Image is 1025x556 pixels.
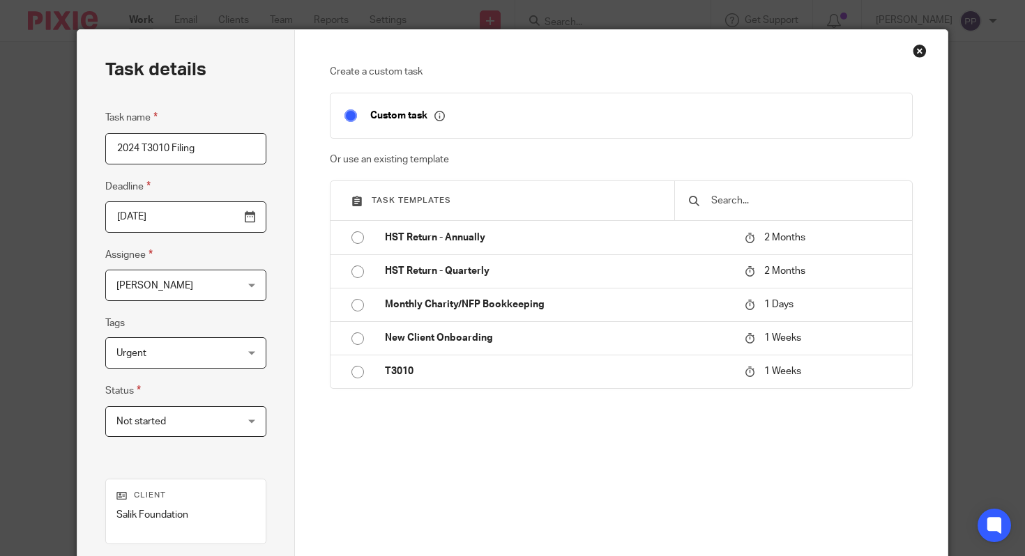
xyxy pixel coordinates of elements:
[116,417,166,426] span: Not started
[105,178,151,194] label: Deadline
[764,266,805,276] span: 2 Months
[710,193,898,208] input: Search...
[764,300,794,309] span: 1 Days
[330,153,913,167] p: Or use an existing template
[385,264,731,278] p: HST Return - Quarterly
[105,247,153,263] label: Assignee
[913,44,927,58] div: Close this dialog window
[116,490,255,501] p: Client
[105,109,158,125] label: Task name
[116,348,146,358] span: Urgent
[105,316,125,330] label: Tags
[385,231,731,245] p: HST Return - Annually
[370,109,445,122] p: Custom task
[105,201,266,233] input: Use the arrow keys to pick a date
[764,333,801,343] span: 1 Weeks
[372,196,451,204] span: Task templates
[116,508,255,522] p: Salik Foundation
[116,281,193,291] span: [PERSON_NAME]
[385,298,731,311] p: Monthly Charity/NFP Bookkeeping
[105,133,266,164] input: Task name
[105,58,206,82] h2: Task details
[385,331,731,345] p: New Client Onboarding
[764,367,801,377] span: 1 Weeks
[764,233,805,242] span: 2 Months
[330,65,913,79] p: Create a custom task
[105,383,141,399] label: Status
[385,364,731,378] p: T3010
